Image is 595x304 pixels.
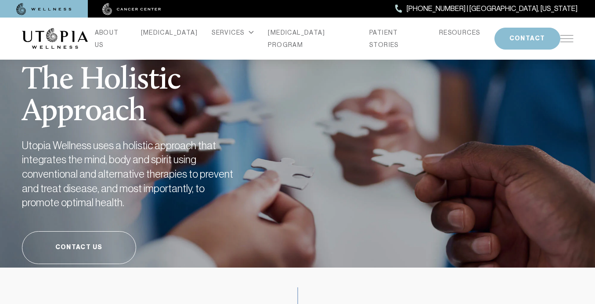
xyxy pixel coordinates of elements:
a: [MEDICAL_DATA] PROGRAM [268,26,355,51]
a: Contact Us [22,231,136,264]
span: [PHONE_NUMBER] | [GEOGRAPHIC_DATA], [US_STATE] [407,3,577,14]
a: RESOURCES [439,26,480,39]
img: icon-hamburger [560,35,573,42]
button: CONTACT [494,28,560,50]
a: [PHONE_NUMBER] | [GEOGRAPHIC_DATA], [US_STATE] [395,3,577,14]
h2: Utopia Wellness uses a holistic approach that integrates the mind, body and spirit using conventi... [22,139,242,210]
a: [MEDICAL_DATA] [141,26,198,39]
img: wellness [16,3,72,15]
a: ABOUT US [95,26,127,51]
h1: The Holistic Approach [22,43,281,128]
img: cancer center [102,3,161,15]
img: logo [22,28,88,49]
a: PATIENT STORIES [369,26,425,51]
div: SERVICES [212,26,254,39]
